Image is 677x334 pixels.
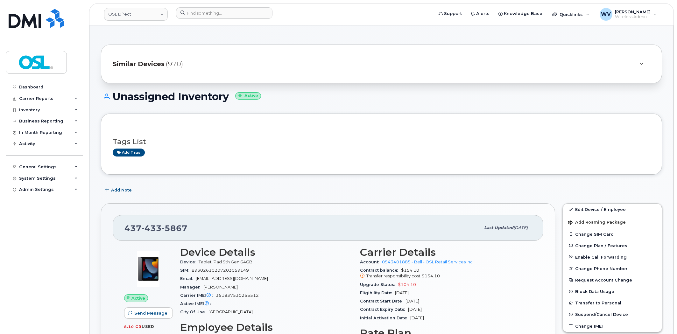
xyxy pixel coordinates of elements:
small: Active [235,92,261,100]
span: Transfer responsibility cost [366,274,420,278]
span: Active [131,295,145,301]
button: Change Phone Number [563,263,662,274]
span: Manager [180,285,203,289]
span: Email [180,276,196,281]
span: Device [180,260,199,264]
span: [GEOGRAPHIC_DATA] [208,310,253,314]
span: Upgrade Status [360,282,398,287]
span: [DATE] [405,299,419,303]
span: Last updated [484,225,513,230]
button: Change IMEI [563,320,662,332]
h3: Tags List [113,138,650,146]
span: 89302610207203059149 [192,268,249,273]
h1: Unassigned Inventory [101,91,662,102]
span: Similar Devices [113,59,165,69]
span: (970) [166,59,183,69]
span: [DATE] [408,307,422,312]
span: Contract Start Date [360,299,405,303]
a: Add tags [113,149,145,157]
span: SIM [180,268,192,273]
span: [DATE] [513,225,528,230]
button: Transfer to Personal [563,297,662,309]
button: Block Data Usage [563,286,662,297]
button: Change Plan / Features [563,240,662,251]
button: Request Account Change [563,274,662,286]
button: Suspend/Cancel Device [563,309,662,320]
button: Add Roaming Package [563,215,662,228]
h3: Carrier Details [360,247,532,258]
h3: Device Details [180,247,352,258]
span: Carrier IMEI [180,293,216,298]
span: [PERSON_NAME] [203,285,238,289]
span: Contract balance [360,268,401,273]
span: Account [360,260,382,264]
button: Send Message [124,307,173,319]
span: Contract Expiry Date [360,307,408,312]
span: $104.10 [398,282,416,287]
span: — [214,301,218,306]
span: Change Plan / Features [575,243,627,248]
span: $154.10 [360,268,532,279]
span: 5867 [162,223,187,233]
a: 0543401885 - Bell - OSL Retail Services Inc [382,260,473,264]
span: 8.10 GB [124,324,142,329]
span: $154.10 [422,274,440,278]
button: Change SIM Card [563,228,662,240]
span: Send Message [134,310,167,316]
button: Enable Call Forwarding [563,251,662,263]
span: [DATE] [410,316,424,320]
span: Suspend/Cancel Device [575,312,628,317]
span: Active IMEI [180,301,214,306]
span: used [142,324,154,329]
h3: Employee Details [180,322,352,333]
span: 437 [124,223,187,233]
span: Add Roaming Package [568,220,626,226]
span: City Of Use [180,310,208,314]
span: 433 [142,223,162,233]
span: [EMAIL_ADDRESS][DOMAIN_NAME] [196,276,268,281]
span: Eligibility Date [360,290,395,295]
span: [DATE] [395,290,409,295]
button: Add Note [101,184,137,196]
span: Initial Activation Date [360,316,410,320]
img: image20231002-3703462-c5m3jd.jpeg [129,250,167,288]
a: Edit Device / Employee [563,204,662,215]
span: 351837530255512 [216,293,259,298]
span: Enable Call Forwarding [575,254,627,259]
span: Add Note [111,187,132,193]
span: Tablet iPad 9th Gen 64GB [199,260,252,264]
